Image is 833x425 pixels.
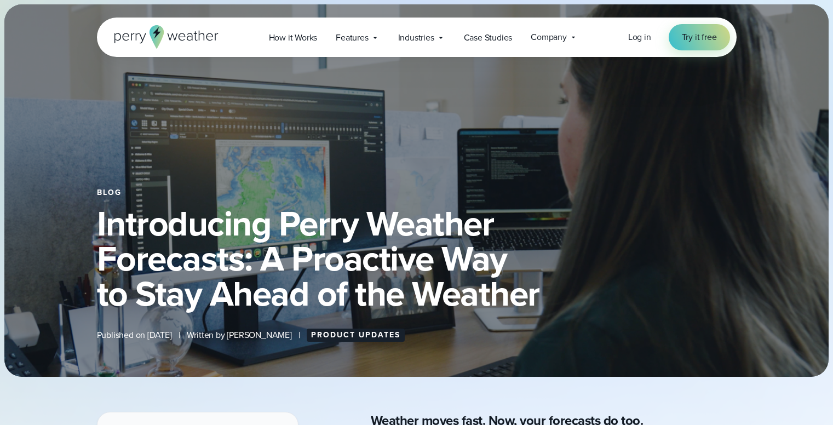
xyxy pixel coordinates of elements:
[307,329,405,342] a: Product Updates
[97,206,737,311] h1: Introducing Perry Weather Forecasts: A Proactive Way to Stay Ahead of the Weather
[187,329,292,342] span: Written by [PERSON_NAME]
[269,31,318,44] span: How it Works
[669,24,730,50] a: Try it free
[464,31,513,44] span: Case Studies
[628,31,651,44] a: Log in
[455,26,522,49] a: Case Studies
[97,188,737,197] div: Blog
[531,31,567,44] span: Company
[682,31,717,44] span: Try it free
[298,329,300,342] span: |
[179,329,180,342] span: |
[628,31,651,43] span: Log in
[97,329,172,342] span: Published on [DATE]
[398,31,434,44] span: Industries
[336,31,368,44] span: Features
[260,26,327,49] a: How it Works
